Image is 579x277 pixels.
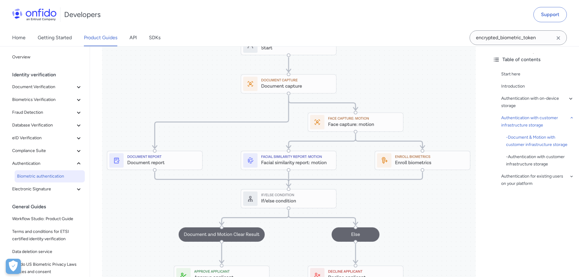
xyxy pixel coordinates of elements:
[12,215,82,223] span: Workflow Studio: Product Guide
[12,96,75,103] span: Biometrics Verification
[12,185,75,193] span: Electronic Signature
[10,158,85,170] button: Authentication
[12,228,82,243] span: Terms and conditions for ETSI certified identity verification
[501,173,574,187] a: Authentication for existing users on your platform
[12,160,75,167] span: Authentication
[38,29,72,46] a: Getting Started
[10,183,85,195] button: Electronic Signature
[506,134,574,148] div: - Document & Motion with customer infrastructure storage
[12,109,75,116] span: Fraud Detection
[501,83,574,90] a: Introduction
[84,29,117,46] a: Product Guides
[12,248,82,255] span: Data deletion service
[12,134,75,142] span: eID Verification
[12,147,75,154] span: Compliance Suite
[10,132,85,144] button: eID Verification
[17,173,82,180] span: Biometric authentication
[10,119,85,131] button: Database Verification
[10,226,85,245] a: Terms and conditions for ETSI certified identity verification
[12,122,75,129] span: Database Verification
[12,69,87,81] div: Identity verification
[15,170,85,182] a: Biometric authentication
[10,246,85,258] a: Data deletion service
[10,145,85,157] button: Compliance Suite
[12,29,26,46] a: Home
[12,261,82,275] span: Onfido US Biometric Privacy Laws notices and consent
[129,29,137,46] a: API
[501,71,574,78] a: Start here
[533,7,567,22] a: Support
[6,259,21,274] button: Open Preferences
[501,114,574,129] a: Authentication with customer infrastructure storage
[506,153,574,168] a: -Authentication with customer infrastructure storage
[10,94,85,106] button: Biometrics Verification
[501,95,574,109] a: Authentication with on-device storage
[64,10,101,19] h1: Developers
[10,106,85,119] button: Fraud Detection
[470,30,567,45] input: Onfido search input field
[12,83,75,91] span: Document Verification
[493,56,574,63] div: Table of contents
[149,29,160,46] a: SDKs
[12,54,82,61] span: Overview
[10,51,85,63] a: Overview
[12,201,87,213] div: General Guides
[506,134,574,148] a: -Document & Motion with customer infrastructure storage
[6,259,21,274] div: Cookie Preferences
[10,81,85,93] button: Document Verification
[555,34,562,42] svg: Clear search field button
[506,153,574,168] div: - Authentication with customer infrastructure storage
[12,9,57,21] img: Onfido Logo
[10,213,85,225] a: Workflow Studio: Product Guide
